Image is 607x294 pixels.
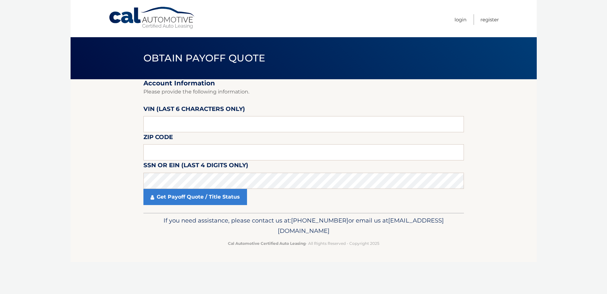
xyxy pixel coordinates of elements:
[143,87,464,96] p: Please provide the following information.
[143,104,245,116] label: VIN (last 6 characters only)
[108,6,196,29] a: Cal Automotive
[143,189,247,205] a: Get Payoff Quote / Title Status
[143,160,248,172] label: SSN or EIN (last 4 digits only)
[143,52,265,64] span: Obtain Payoff Quote
[143,132,173,144] label: Zip Code
[143,79,464,87] h2: Account Information
[148,215,460,236] p: If you need assistance, please contact us at: or email us at
[228,241,306,246] strong: Cal Automotive Certified Auto Leasing
[480,14,499,25] a: Register
[291,217,348,224] span: [PHONE_NUMBER]
[455,14,466,25] a: Login
[148,240,460,247] p: - All Rights Reserved - Copyright 2025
